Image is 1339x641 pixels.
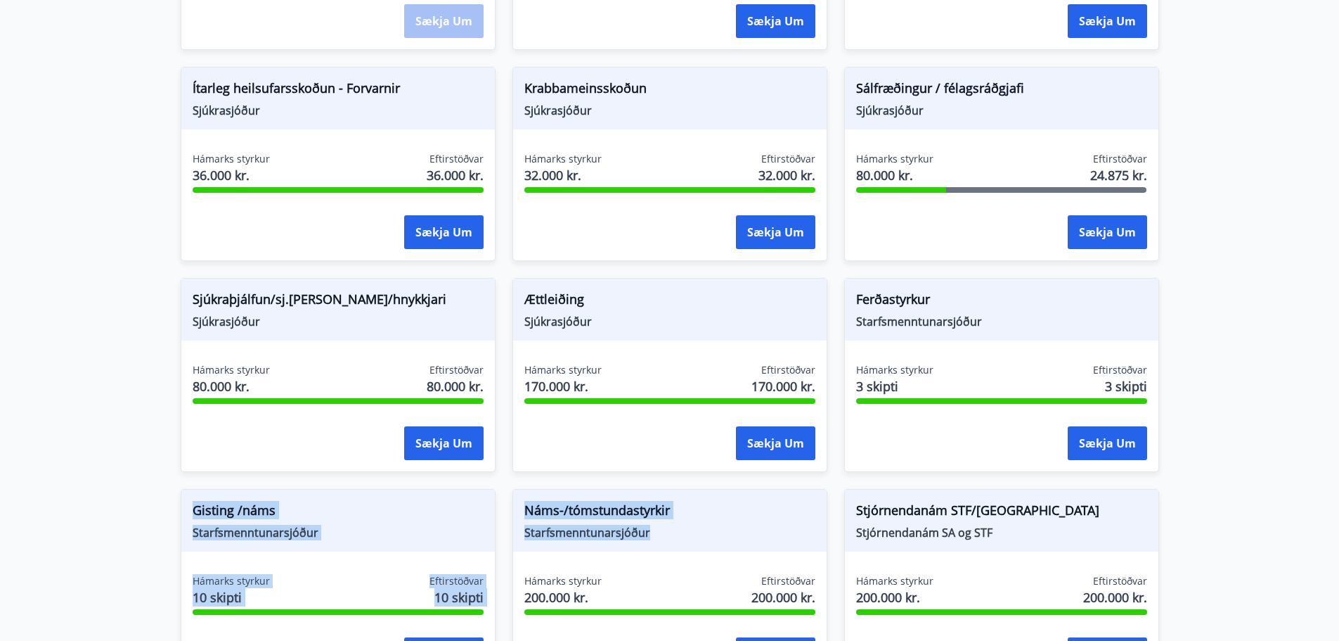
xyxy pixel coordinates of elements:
[736,215,815,249] button: Sækja um
[193,103,484,118] span: Sjúkrasjóður
[761,574,815,588] span: Eftirstöðvar
[736,426,815,460] button: Sækja um
[856,290,1147,314] span: Ferðastyrkur
[524,314,815,329] span: Sjúkrasjóður
[524,79,815,103] span: Krabbameinsskoðun
[524,501,815,525] span: Náms-/tómstundastyrkir
[736,4,815,38] button: Sækja um
[434,588,484,607] span: 10 skipti
[856,574,933,588] span: Hámarks styrkur
[856,152,933,166] span: Hámarks styrkur
[751,377,815,395] span: 170.000 kr.
[1093,574,1147,588] span: Eftirstöðvar
[856,377,933,395] span: 3 skipti
[856,79,1147,103] span: Sálfræðingur / félagsráðgjafi
[524,290,815,314] span: Ættleiðing
[524,525,815,540] span: Starfsmenntunarsjóður
[193,152,270,166] span: Hámarks styrkur
[404,215,484,249] button: Sækja um
[427,377,484,395] span: 80.000 kr.
[524,103,815,118] span: Sjúkrasjóður
[856,166,933,184] span: 80.000 kr.
[856,525,1147,540] span: Stjórnendanám SA og STF
[193,79,484,103] span: Ítarleg heilsufarsskoðun - Forvarnir
[429,363,484,377] span: Eftirstöðvar
[193,501,484,525] span: Gisting /náms
[193,574,270,588] span: Hámarks styrkur
[427,166,484,184] span: 36.000 kr.
[1090,166,1147,184] span: 24.875 kr.
[751,588,815,607] span: 200.000 kr.
[524,574,602,588] span: Hámarks styrkur
[1093,152,1147,166] span: Eftirstöðvar
[1083,588,1147,607] span: 200.000 kr.
[761,363,815,377] span: Eftirstöðvar
[524,588,602,607] span: 200.000 kr.
[524,377,602,395] span: 170.000 kr.
[193,166,270,184] span: 36.000 kr.
[1093,363,1147,377] span: Eftirstöðvar
[856,588,933,607] span: 200.000 kr.
[761,152,815,166] span: Eftirstöðvar
[1105,377,1147,395] span: 3 skipti
[856,103,1147,118] span: Sjúkrasjóður
[429,152,484,166] span: Eftirstöðvar
[193,377,270,395] span: 80.000 kr.
[193,314,484,329] span: Sjúkrasjóður
[856,314,1147,329] span: Starfsmenntunarsjóður
[193,290,484,314] span: Sjúkraþjálfun/sj.[PERSON_NAME]/hnykkjari
[758,166,815,184] span: 32.000 kr.
[856,363,933,377] span: Hámarks styrkur
[1068,426,1147,460] button: Sækja um
[524,152,602,166] span: Hámarks styrkur
[524,166,602,184] span: 32.000 kr.
[193,525,484,540] span: Starfsmenntunarsjóður
[524,363,602,377] span: Hámarks styrkur
[193,363,270,377] span: Hámarks styrkur
[856,501,1147,525] span: Stjórnendanám STF/[GEOGRAPHIC_DATA]
[193,588,270,607] span: 10 skipti
[1068,4,1147,38] button: Sækja um
[429,574,484,588] span: Eftirstöðvar
[404,426,484,460] button: Sækja um
[1068,215,1147,249] button: Sækja um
